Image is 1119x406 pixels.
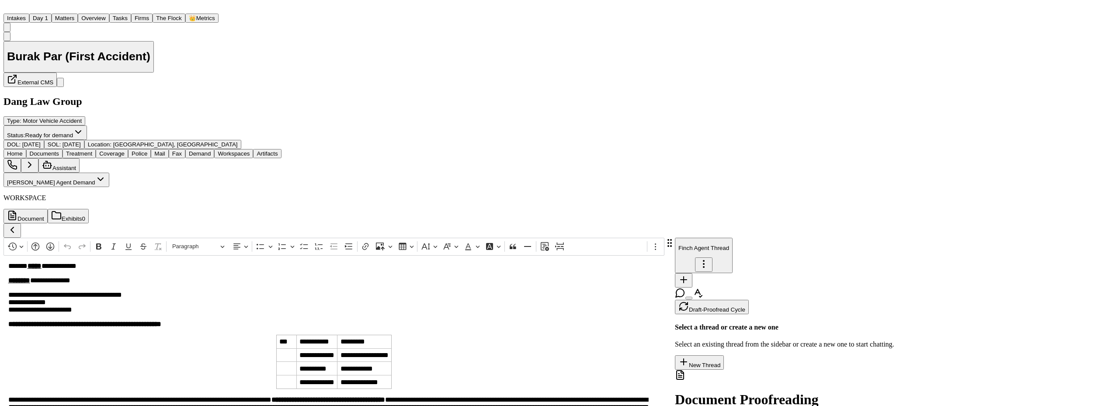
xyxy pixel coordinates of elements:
span: [DATE] [63,141,81,148]
span: DOL : [7,141,21,148]
h4: Select a thread or create a new one [675,323,1116,331]
a: Firms [131,14,153,21]
span: crown [189,15,196,21]
button: Paragraph, Heading [168,240,229,253]
button: Overview [78,14,109,23]
span: [DATE] [22,141,41,148]
span: Location : [88,141,111,148]
a: crownMetrics [185,14,219,21]
button: Day 1 [29,14,52,23]
span: Metrics [196,15,215,21]
button: Intakes [3,14,29,23]
button: Change status from Ready for demand [3,125,87,140]
span: Paragraph [172,241,218,252]
button: Edit SOL: 2027-04-15 [44,140,84,149]
button: Copy Matter ID [3,32,10,41]
span: Assistant [52,165,76,171]
button: Edit DOL: 2025-04-15 [3,140,44,149]
a: Matters [52,14,78,21]
button: [PERSON_NAME] Agent Demand [3,173,109,187]
span: [GEOGRAPHIC_DATA], [GEOGRAPHIC_DATA] [113,141,238,148]
span: Draft-Proofread Cycle [689,306,745,313]
span: 0 [82,215,85,222]
button: External CMS [3,73,57,87]
p: Finch Agent Thread [678,245,729,251]
span: Artifacts [257,150,278,157]
button: Tasks [109,14,131,23]
button: New Thread [675,355,724,370]
button: Thread actions [695,257,712,272]
a: Home [3,6,14,13]
span: Coverage [99,150,125,157]
a: The Flock [153,14,185,21]
span: SOL : [48,141,61,148]
a: Intakes [3,14,29,21]
button: Make a Call [3,158,21,173]
button: Edit matter name [3,41,154,73]
button: Finch Agent ThreadThread actions [675,238,733,273]
a: Overview [78,14,109,21]
img: Finch Logo [3,3,14,12]
span: Demand [189,150,211,157]
h1: Burak Par (First Accident) [7,50,150,63]
button: Firms [131,14,153,23]
button: Matters [52,14,78,23]
button: Exhibits0 [48,209,89,223]
span: Documents [30,150,59,157]
span: [PERSON_NAME] Agent Demand [7,179,95,186]
a: Tasks [109,14,131,21]
h2: Dang Law Group [3,96,1116,108]
div: Editor toolbar [3,238,664,255]
span: Police [132,150,147,157]
p: WORKSPACE [3,194,1116,202]
a: Day 1 [29,14,52,21]
button: Assistant [38,158,80,173]
span: Workspaces [218,150,250,157]
span: Ready for demand [25,132,73,139]
button: Collapse sidebar [3,223,21,238]
p: Select an existing thread from the sidebar or create a new one to start chatting. [675,340,1116,348]
span: External CMS [17,79,53,86]
button: Document [3,209,48,223]
span: Treatment [66,150,92,157]
button: The Flock [153,14,185,23]
button: Edit Location: Austin, TX [84,140,241,149]
button: Draft-Proofread Cycle [675,300,749,314]
span: Motor Vehicle Accident [23,118,82,124]
span: Home [7,150,23,157]
span: Fax [172,150,182,157]
span: Mail [154,150,165,157]
button: crownMetrics [185,14,219,23]
button: Edit Type: Motor Vehicle Accident [3,116,85,125]
button: Toggle proofreading mode [685,297,692,299]
span: Type : [7,118,21,124]
span: Status: [7,132,25,139]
